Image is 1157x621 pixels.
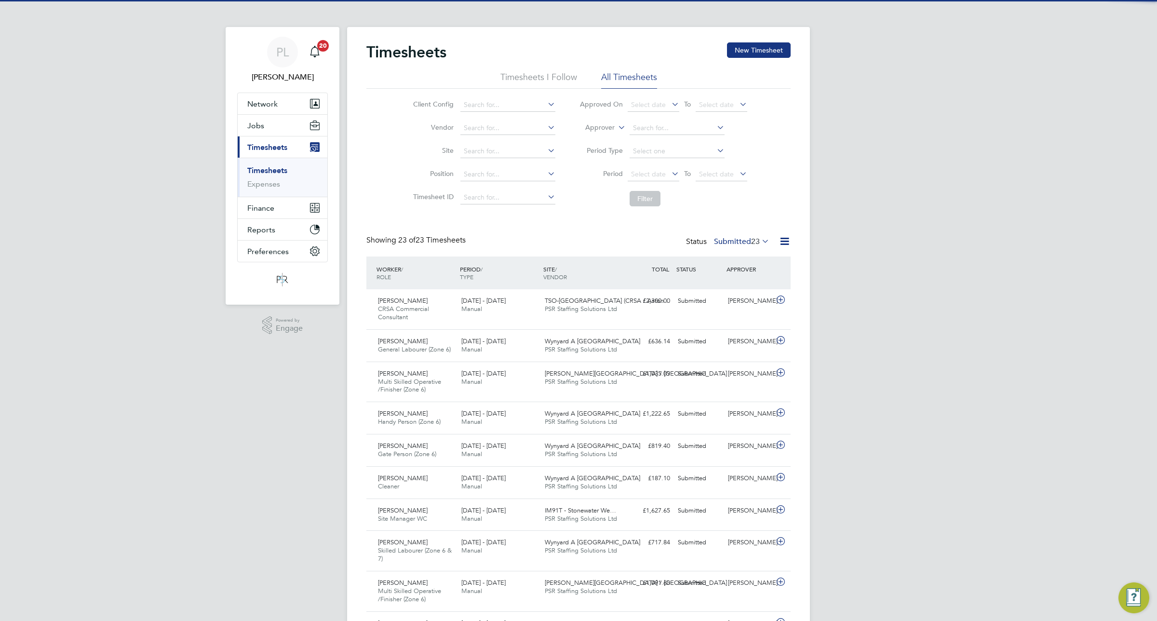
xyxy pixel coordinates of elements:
[410,169,454,178] label: Position
[674,406,724,422] div: Submitted
[630,191,660,206] button: Filter
[374,260,457,285] div: WORKER
[238,115,327,136] button: Jobs
[545,418,617,426] span: PSR Staffing Solutions Ltd
[545,442,640,450] span: Wynyard A [GEOGRAPHIC_DATA]
[624,503,674,519] div: £1,627.65
[461,378,482,386] span: Manual
[545,546,617,554] span: PSR Staffing Solutions Ltd
[461,538,506,546] span: [DATE] - [DATE]
[238,197,327,218] button: Finance
[545,587,617,595] span: PSR Staffing Solutions Ltd
[500,71,577,89] li: Timesheets I Follow
[461,409,506,418] span: [DATE] - [DATE]
[461,450,482,458] span: Manual
[555,265,557,273] span: /
[1118,582,1149,613] button: Engage Resource Center
[545,450,617,458] span: PSR Staffing Solutions Ltd
[699,170,734,178] span: Select date
[461,514,482,523] span: Manual
[674,438,724,454] div: Submitted
[378,546,452,563] span: Skilled Labourer (Zone 6 & 7)
[238,158,327,197] div: Timesheets
[461,579,506,587] span: [DATE] - [DATE]
[545,297,670,305] span: TSO-[GEOGRAPHIC_DATA] (CRSA / Aston…
[378,378,441,394] span: Multi Skilled Operative /Finisher (Zone 6)
[674,575,724,591] div: Submitted
[237,272,328,287] a: Go to home page
[410,100,454,108] label: Client Config
[699,100,734,109] span: Select date
[461,587,482,595] span: Manual
[624,471,674,486] div: £187.10
[366,235,468,245] div: Showing
[681,98,694,110] span: To
[461,337,506,345] span: [DATE] - [DATE]
[247,99,278,108] span: Network
[238,219,327,240] button: Reports
[461,297,506,305] span: [DATE] - [DATE]
[481,265,483,273] span: /
[378,369,428,378] span: [PERSON_NAME]
[378,337,428,345] span: [PERSON_NAME]
[727,42,791,58] button: New Timesheet
[724,406,774,422] div: [PERSON_NAME]
[398,235,466,245] span: 23 Timesheets
[276,324,303,333] span: Engage
[714,237,769,246] label: Submitted
[724,535,774,551] div: [PERSON_NAME]
[262,316,303,335] a: Powered byEngage
[674,260,724,278] div: STATUS
[724,471,774,486] div: [PERSON_NAME]
[378,297,428,305] span: [PERSON_NAME]
[398,235,416,245] span: 23 of
[238,93,327,114] button: Network
[377,273,391,281] span: ROLE
[410,123,454,132] label: Vendor
[630,121,725,135] input: Search for...
[674,334,724,350] div: Submitted
[378,482,399,490] span: Cleaner
[378,442,428,450] span: [PERSON_NAME]
[624,406,674,422] div: £1,222.65
[378,514,427,523] span: Site Manager WC
[410,146,454,155] label: Site
[545,514,617,523] span: PSR Staffing Solutions Ltd
[247,121,264,130] span: Jobs
[545,369,727,378] span: [PERSON_NAME][GEOGRAPHIC_DATA] / [GEOGRAPHIC_DATA]
[461,418,482,426] span: Manual
[410,192,454,201] label: Timesheet ID
[238,241,327,262] button: Preferences
[276,46,289,58] span: PL
[724,503,774,519] div: [PERSON_NAME]
[247,247,289,256] span: Preferences
[545,305,617,313] span: PSR Staffing Solutions Ltd
[545,409,640,418] span: Wynyard A [GEOGRAPHIC_DATA]
[401,265,403,273] span: /
[674,471,724,486] div: Submitted
[460,145,555,158] input: Search for...
[460,121,555,135] input: Search for...
[686,235,771,249] div: Status
[378,305,429,321] span: CRSA Commercial Consultant
[247,143,287,152] span: Timesheets
[378,450,436,458] span: Gate Person (Zone 6)
[545,337,640,345] span: Wynyard A [GEOGRAPHIC_DATA]
[545,378,617,386] span: PSR Staffing Solutions Ltd
[624,535,674,551] div: £717.84
[579,169,623,178] label: Period
[545,506,616,514] span: IM91T - Stonewater We…
[545,482,617,490] span: PSR Staffing Solutions Ltd
[579,100,623,108] label: Approved On
[751,237,760,246] span: 23
[724,293,774,309] div: [PERSON_NAME]
[378,538,428,546] span: [PERSON_NAME]
[378,579,428,587] span: [PERSON_NAME]
[237,37,328,83] a: PL[PERSON_NAME]
[460,98,555,112] input: Search for...
[461,482,482,490] span: Manual
[630,145,725,158] input: Select one
[571,123,615,133] label: Approver
[624,366,674,382] div: £1,035.09
[238,136,327,158] button: Timesheets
